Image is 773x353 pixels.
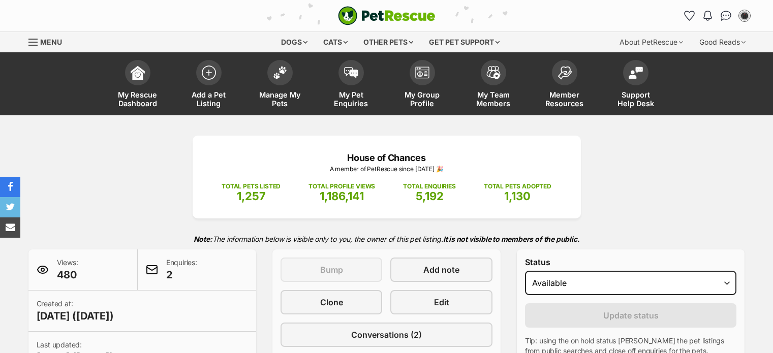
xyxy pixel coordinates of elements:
[703,11,712,21] img: notifications-46538b983faf8c2785f20acdc204bb7945ddae34d4c08c2a6579f10ce5e182be.svg
[739,11,750,21] img: Sarah profile pic
[115,90,161,108] span: My Rescue Dashboard
[273,66,287,79] img: manage-my-pets-icon-02211641906a0b7f246fdf0571729dbe1e7629f14944591b6c1af311fb30b64b.svg
[351,329,422,341] span: Conversations (2)
[700,8,716,24] button: Notifications
[613,90,659,108] span: Support Help Desk
[37,299,114,323] p: Created at:
[415,67,429,79] img: group-profile-icon-3fa3cf56718a62981997c0bc7e787c4b2cf8bcc04b72c1350f741eb67cf2f40e.svg
[504,189,531,203] span: 1,130
[208,165,566,174] p: A member of PetRescue since [DATE] 🎉
[281,323,492,347] a: Conversations (2)
[257,90,303,108] span: Manage My Pets
[131,66,145,80] img: dashboard-icon-eb2f2d2d3e046f16d808141f083e7271f6b2e854fb5c12c21221c1fb7104beca.svg
[194,235,212,243] strong: Note:
[338,6,436,25] a: PetRescue
[316,55,387,115] a: My Pet Enquiries
[244,55,316,115] a: Manage My Pets
[403,182,455,191] p: TOTAL ENQUIRIES
[458,55,529,115] a: My Team Members
[416,189,444,203] span: 5,192
[600,55,671,115] a: Support Help Desk
[57,258,78,282] p: Views:
[484,182,551,191] p: TOTAL PETS ADOPTED
[320,264,343,276] span: Bump
[37,309,114,323] span: [DATE] ([DATE])
[356,32,420,52] div: Other pets
[308,182,375,191] p: TOTAL PROFILE VIEWS
[274,32,315,52] div: Dogs
[237,189,266,203] span: 1,257
[173,55,244,115] a: Add a Pet Listing
[186,90,232,108] span: Add a Pet Listing
[486,66,501,79] img: team-members-icon-5396bd8760b3fe7c0b43da4ab00e1e3bb1a5d9ba89233759b79545d2d3fc5d0d.svg
[718,8,734,24] a: Conversations
[281,290,382,314] a: Clone
[344,67,358,78] img: pet-enquiries-icon-7e3ad2cf08bfb03b45e93fb7055b45f3efa6380592205ae92323e6603595dc1f.svg
[682,8,698,24] a: Favourites
[423,264,459,276] span: Add note
[166,268,197,282] span: 2
[525,258,737,267] label: Status
[208,151,566,165] p: House of Chances
[57,268,78,282] span: 480
[390,290,492,314] a: Edit
[328,90,374,108] span: My Pet Enquiries
[529,55,600,115] a: Member Resources
[612,32,690,52] div: About PetRescue
[629,67,643,79] img: help-desk-icon-fdf02630f3aa405de69fd3d07c3f3aa587a6932b1a1747fa1d2bba05be0121f9.svg
[682,8,753,24] ul: Account quick links
[692,32,753,52] div: Good Reads
[102,55,173,115] a: My Rescue Dashboard
[28,32,69,50] a: Menu
[443,235,580,243] strong: It is not visible to members of the public.
[320,189,364,203] span: 1,186,141
[471,90,516,108] span: My Team Members
[399,90,445,108] span: My Group Profile
[603,309,659,322] span: Update status
[320,296,343,308] span: Clone
[542,90,588,108] span: Member Resources
[558,66,572,80] img: member-resources-icon-8e73f808a243e03378d46382f2149f9095a855e16c252ad45f914b54edf8863c.svg
[525,303,737,328] button: Update status
[202,66,216,80] img: add-pet-listing-icon-0afa8454b4691262ce3f59096e99ab1cd57d4a30225e0717b998d2c9b9846f56.svg
[736,8,753,24] button: My account
[40,38,62,46] span: Menu
[316,32,355,52] div: Cats
[338,6,436,25] img: logo-cat-932fe2b9b8326f06289b0f2fb663e598f794de774fb13d1741a6617ecf9a85b4.svg
[422,32,507,52] div: Get pet support
[434,296,449,308] span: Edit
[222,182,281,191] p: TOTAL PETS LISTED
[28,229,745,249] p: The information below is visible only to you, the owner of this pet listing.
[281,258,382,282] button: Bump
[390,258,492,282] a: Add note
[387,55,458,115] a: My Group Profile
[166,258,197,282] p: Enquiries:
[721,11,731,21] img: chat-41dd97257d64d25036548639549fe6c8038ab92f7586957e7f3b1b290dea8141.svg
